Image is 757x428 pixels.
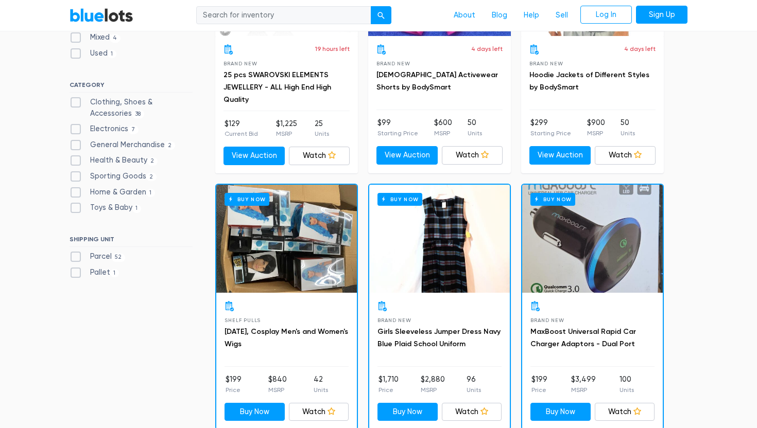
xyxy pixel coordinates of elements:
[70,171,157,182] label: Sporting Goods
[376,61,410,66] span: Brand New
[70,32,121,43] label: Mixed
[276,118,297,139] li: $1,225
[128,126,139,134] span: 7
[434,129,452,138] p: MSRP
[442,403,502,421] a: Watch
[369,185,510,293] a: Buy Now
[289,147,350,165] a: Watch
[636,6,687,24] a: Sign Up
[146,173,157,181] span: 2
[595,403,655,421] a: Watch
[108,50,116,58] span: 1
[484,6,515,25] a: Blog
[530,403,591,421] a: Buy Now
[571,385,596,395] p: MSRP
[377,117,418,138] li: $99
[70,81,193,93] h6: CATEGORY
[377,317,411,323] span: Brand New
[132,205,141,213] span: 1
[421,385,445,395] p: MSRP
[421,374,445,395] li: $2,880
[580,6,632,24] a: Log In
[547,6,576,25] a: Sell
[621,129,635,138] p: Units
[70,8,133,23] a: BlueLots
[70,236,193,247] h6: SHIPPING UNIT
[376,146,438,165] a: View Auction
[377,129,418,138] p: Starting Price
[226,374,242,395] li: $199
[315,129,329,138] p: Units
[467,385,481,395] p: Units
[146,189,155,197] span: 1
[434,117,452,138] li: $600
[70,97,193,119] label: Clothing, Shoes & Accessories
[595,146,656,165] a: Watch
[442,146,503,165] a: Watch
[223,61,257,66] span: Brand New
[223,70,331,104] a: 25 pcs SWAROVSKI ELEMENTS JEWELLERY - ALL High End High Quality
[587,129,605,138] p: MSRP
[226,385,242,395] p: Price
[587,117,605,138] li: $900
[70,155,158,166] label: Health & Beauty
[70,267,119,278] label: Pallet
[112,254,125,262] span: 52
[70,251,125,262] label: Parcel
[468,129,482,138] p: Units
[268,385,287,395] p: MSRP
[70,48,116,59] label: Used
[467,374,481,395] li: 96
[110,269,119,277] span: 1
[225,317,261,323] span: Shelf Pulls
[315,118,329,139] li: 25
[165,141,175,150] span: 2
[522,185,663,293] a: Buy Now
[315,44,350,53] p: 19 hours left
[147,157,158,166] span: 2
[376,70,498,92] a: [DEMOGRAPHIC_DATA] Activewear Shorts by BodySmart
[621,117,635,138] li: 50
[378,385,399,395] p: Price
[530,327,636,348] a: MaxBoost Universal Rapid Car Charger Adaptors - Dual Port
[529,70,649,92] a: Hoodie Jackets of Different Styles by BodySmart
[530,117,571,138] li: $299
[268,374,287,395] li: $840
[468,117,482,138] li: 50
[314,374,328,395] li: 42
[571,374,596,395] li: $3,499
[196,6,371,25] input: Search for inventory
[225,193,269,206] h6: Buy Now
[471,44,503,53] p: 4 days left
[225,403,285,421] a: Buy Now
[223,147,285,165] a: View Auction
[225,327,348,348] a: [DATE], Cosplay Men's and Women's Wigs
[70,202,141,213] label: Toys & Baby
[620,385,634,395] p: Units
[377,193,422,206] h6: Buy Now
[276,129,297,138] p: MSRP
[529,146,591,165] a: View Auction
[530,317,564,323] span: Brand New
[70,187,155,198] label: Home & Garden
[530,129,571,138] p: Starting Price
[515,6,547,25] a: Help
[110,34,121,43] span: 4
[289,403,349,421] a: Watch
[377,403,438,421] a: Buy Now
[225,118,258,139] li: $129
[314,385,328,395] p: Units
[225,129,258,138] p: Current Bid
[624,44,656,53] p: 4 days left
[531,374,547,395] li: $199
[216,185,357,293] a: Buy Now
[531,385,547,395] p: Price
[620,374,634,395] li: 100
[445,6,484,25] a: About
[378,374,399,395] li: $1,710
[70,123,139,135] label: Electronics
[530,193,575,206] h6: Buy Now
[132,110,144,118] span: 38
[529,61,563,66] span: Brand New
[377,327,501,348] a: Girls Sleeveless Jumper Dress Navy Blue Plaid School Uniform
